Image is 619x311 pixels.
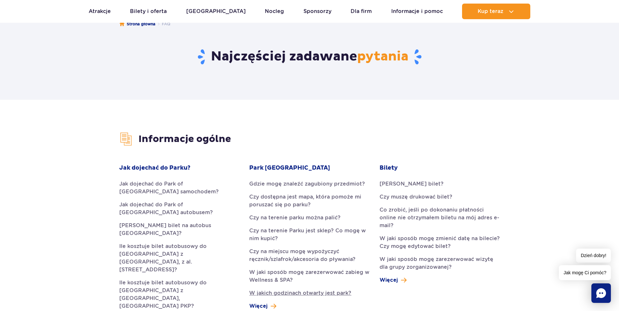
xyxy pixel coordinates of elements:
[119,279,239,310] a: Ile kosztuje bilet autobusowy do [GEOGRAPHIC_DATA] z [GEOGRAPHIC_DATA], [GEOGRAPHIC_DATA] PKP?
[119,201,239,216] a: Jak dojechać do Park of [GEOGRAPHIC_DATA] autobusem?
[249,214,369,222] a: Czy na terenie parku można palić?
[391,4,443,19] a: Informacje i pomoc
[351,4,372,19] a: Dla firm
[186,4,246,19] a: [GEOGRAPHIC_DATA]
[462,4,530,19] button: Kup teraz
[249,180,369,188] a: Gdzie mogę znaleźć zagubiony przedmiot?
[380,193,500,201] a: Czy muszę drukować bilet?
[119,242,239,274] a: Ile kosztuje bilet autobusowy do [GEOGRAPHIC_DATA] z [GEOGRAPHIC_DATA], z al. [STREET_ADDRESS]?
[591,283,611,303] div: Chat
[380,164,398,172] strong: Bilety
[249,302,267,310] span: Więcej
[249,302,276,310] a: Więcej
[559,265,611,280] span: Jak mogę Ci pomóc?
[119,132,500,146] h3: Informacje ogólne
[155,21,170,27] li: FAQ
[119,48,500,65] h1: Najczęściej zadawane
[478,8,503,14] span: Kup teraz
[249,289,369,297] a: W jakich godzinach otwarty jest park?
[380,276,398,284] span: Więcej
[249,193,369,209] a: Czy dostępna jest mapa, która pomoże mi poruszać się po parku?
[119,164,190,172] strong: Jak dojechać do Parku?
[265,4,284,19] a: Nocleg
[249,227,369,242] a: Czy na terenie Parku jest sklep? Co mogę w nim kupić?
[89,4,111,19] a: Atrakcje
[249,268,369,284] a: W jaki sposób mogę zarezerwować zabieg w Wellness & SPA?
[357,48,408,65] span: pytania
[576,249,611,263] span: Dzień dobry!
[119,180,239,196] a: Jak dojechać do Park of [GEOGRAPHIC_DATA] samochodem?
[380,276,406,284] a: Więcej
[380,255,500,271] a: W jaki sposób mogę zarezerwować wizytę dla grupy zorganizowanej?
[380,235,500,250] a: W jaki sposób mogę zmienić datę na bilecie? Czy mogę edytować bilet?
[120,21,155,27] a: Strona główna
[380,180,500,188] a: [PERSON_NAME] bilet?
[249,164,330,172] strong: Park [GEOGRAPHIC_DATA]
[249,248,369,263] a: Czy na miejscu mogę wypożyczyć ręcznik/szlafrok/akcesoria do pływania?
[119,222,239,237] a: [PERSON_NAME] bilet na autobus [GEOGRAPHIC_DATA]?
[380,206,500,229] a: Co zrobić, jeśli po dokonaniu płatności online nie otrzymałem biletu na mój adres e-mail?
[303,4,331,19] a: Sponsorzy
[130,4,167,19] a: Bilety i oferta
